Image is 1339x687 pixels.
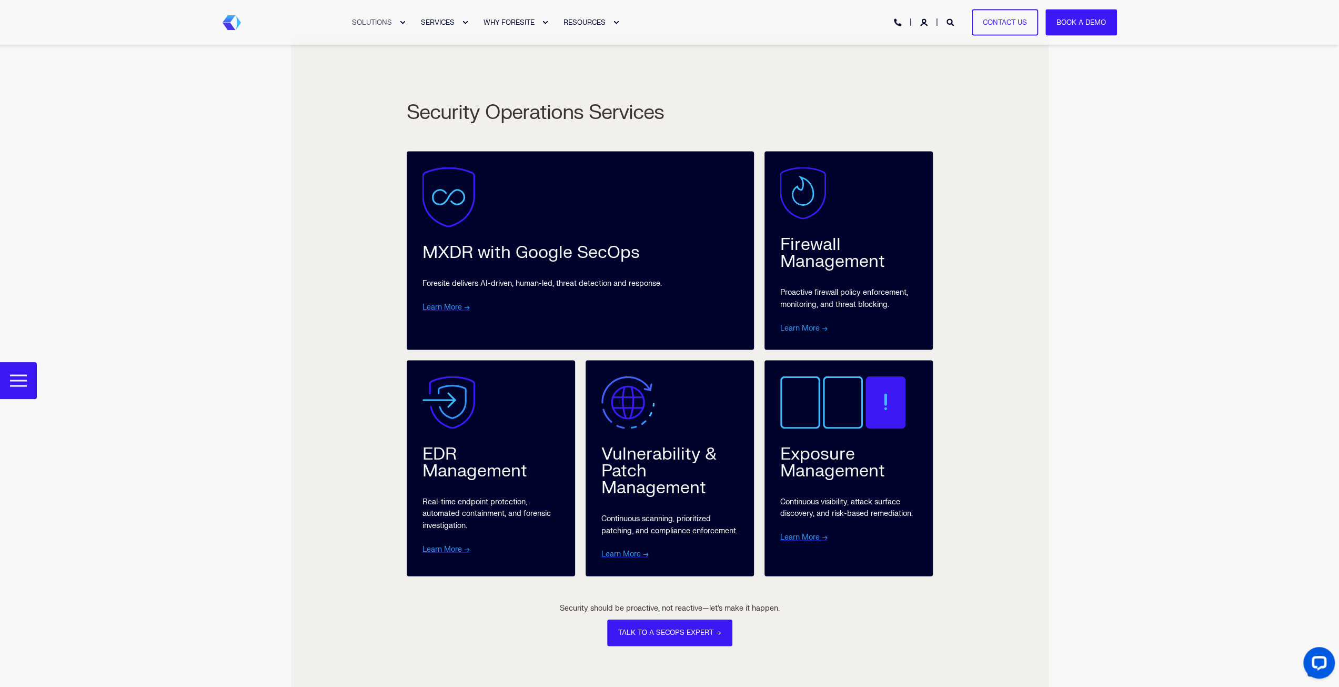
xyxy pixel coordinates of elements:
[422,303,470,312] a: Learn More →
[780,533,828,542] a: Learn More →
[352,18,392,26] span: SOLUTIONS
[607,620,732,646] a: TALK TO A SECOPS EXPERT →
[422,167,475,228] img: MXDR
[223,15,241,30] a: Back to Home
[780,287,917,334] div: Proactive firewall policy enforcement, monitoring, and threat blocking.
[223,15,241,30] img: Foresite brand mark, a hexagon shape of blues with a directional arrow to the right hand side
[920,17,930,26] a: Login
[780,324,828,333] a: Learn More →
[563,18,606,26] span: RESOURCES
[560,603,780,614] div: Security should be proactive, not reactive—let’s make it happen.
[780,496,917,544] div: Continuous visibility, attack surface discovery, and risk-based remediation.
[947,17,956,26] a: Open Search
[601,513,738,561] div: Continuous scanning, prioritized patching, and compliance enforcement.
[601,446,738,496] div: Vulnerability & Patch Management
[613,19,619,26] div: Expand RESOURCES
[407,29,664,123] h2: Security Operations Services
[422,278,662,313] div: Foresite delivers AI-driven, human-led, threat detection and response.
[422,376,475,429] img: Endpoint Mangement
[399,19,406,26] div: Expand SOLUTIONS
[601,376,655,429] img: Vulnerability & Patch Management
[542,19,548,26] div: Expand WHY FORESITE
[462,19,468,26] div: Expand SERVICES
[1045,9,1117,36] a: Book a Demo
[422,496,559,555] div: Real-time endpoint protection, automated containment, and forensic investigation.
[484,18,535,26] span: WHY FORESITE
[1295,643,1339,687] iframe: LiveChat chat widget
[780,236,917,270] div: Firewall Management
[422,446,559,480] div: EDR Management
[780,446,917,480] div: Exposure Management
[972,9,1038,36] a: Contact Us
[422,244,640,261] div: MXDR with Google SecOps
[780,376,905,429] img: Exposure Management
[780,167,826,220] img: Firewall Management
[601,550,649,559] a: Learn More →
[422,545,470,554] a: Learn More →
